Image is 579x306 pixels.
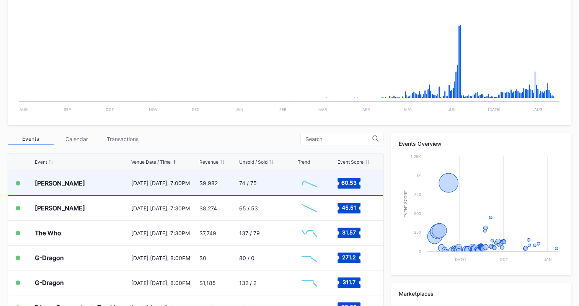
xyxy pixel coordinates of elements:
svg: Chart title [298,248,321,267]
text: 60.53 [341,179,357,186]
div: $7,749 [199,230,216,236]
svg: Chart title [15,3,563,117]
svg: Chart title [298,273,321,292]
div: $8,274 [199,205,217,212]
div: [PERSON_NAME] [35,204,85,212]
text: 31.57 [342,229,356,236]
text: Oct [500,257,508,262]
div: 74 / 75 [239,180,257,186]
text: Jan [544,257,551,262]
div: $9,982 [199,180,218,186]
div: [DATE] [DATE], 7:30PM [131,230,197,236]
div: G-Dragon [35,254,64,262]
text: 0 [419,249,421,254]
text: 1.25k [411,154,421,159]
div: [DATE] [DATE], 7:00PM [131,180,197,186]
div: 137 / 79 [239,230,260,236]
div: Event Score [338,159,364,165]
text: Oct [106,107,114,112]
text: Dec [192,107,199,112]
text: Mar [318,107,327,112]
div: G-Dragon [35,279,64,286]
text: Jun [448,107,456,112]
text: Feb [279,107,287,112]
text: 1k [416,173,421,178]
div: Calendar [54,133,99,145]
text: [DATE] [488,107,501,112]
div: [DATE] [DATE], 8:00PM [131,255,197,261]
svg: Chart title [298,174,321,193]
text: Aug [534,107,542,112]
text: Jan [235,107,243,112]
div: Unsold / Sold [239,159,267,165]
div: Trend [298,159,310,165]
input: Search [305,136,372,142]
div: 65 / 53 [239,205,258,212]
text: 250 [414,230,421,234]
div: The Who [35,229,61,237]
div: $1,185 [199,280,216,286]
div: [DATE] [DATE], 8:00PM [131,280,197,286]
svg: Chart title [298,223,321,243]
div: [PERSON_NAME] [35,179,85,187]
div: [DATE] [DATE], 7:30PM [131,205,197,212]
text: 500 [414,211,421,216]
text: 271.2 [342,254,356,260]
div: Events Overview [399,140,564,147]
text: May [404,107,413,112]
svg: Chart title [399,153,563,267]
text: 45.51 [342,204,356,211]
div: 80 / 0 [239,255,254,261]
div: Marketplaces [399,290,564,297]
div: Venue Date / Time [131,159,171,165]
text: Apr [362,107,370,112]
div: Transactions [99,133,145,145]
text: Aug [20,107,28,112]
div: 132 / 2 [239,280,256,286]
text: [DATE] [453,257,466,262]
text: 311.7 [343,279,356,285]
text: Sep [64,107,71,112]
div: $0 [199,255,206,261]
text: Nov [149,107,158,112]
text: Event Score [404,190,408,218]
text: 750 [414,192,421,197]
div: Revenue [199,159,219,165]
div: Events [8,133,54,145]
div: Event [35,159,47,165]
svg: Chart title [298,199,321,218]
